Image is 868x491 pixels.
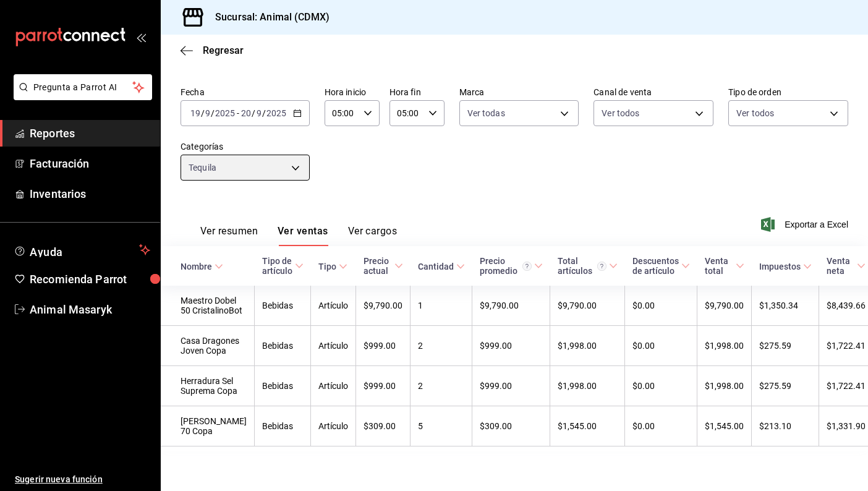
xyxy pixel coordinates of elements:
[255,286,311,326] td: Bebidas
[33,81,133,94] span: Pregunta a Parrot AI
[472,366,550,406] td: $999.00
[752,326,819,366] td: $275.59
[262,108,266,118] span: /
[697,326,752,366] td: $1,998.00
[278,225,328,246] button: Ver ventas
[181,88,310,96] label: Fecha
[472,326,550,366] td: $999.00
[550,406,625,446] td: $1,545.00
[203,45,244,56] span: Regresar
[625,286,697,326] td: $0.00
[625,326,697,366] td: $0.00
[418,262,454,271] div: Cantidad
[364,256,403,276] span: Precio actual
[161,326,255,366] td: Casa Dragones Joven Copa
[181,262,223,271] span: Nombre
[30,125,150,142] span: Reportes
[411,406,472,446] td: 5
[705,256,744,276] span: Venta total
[9,90,152,103] a: Pregunta a Parrot AI
[472,406,550,446] td: $309.00
[459,88,579,96] label: Marca
[30,301,150,318] span: Animal Masaryk
[181,45,244,56] button: Regresar
[705,256,733,276] div: Venta total
[189,161,216,174] span: Tequila
[325,88,380,96] label: Hora inicio
[625,366,697,406] td: $0.00
[30,155,150,172] span: Facturación
[256,108,262,118] input: --
[356,366,411,406] td: $999.00
[161,286,255,326] td: Maestro Dobel 50 CristalinoBot
[728,88,848,96] label: Tipo de orden
[356,286,411,326] td: $9,790.00
[752,406,819,446] td: $213.10
[356,326,411,366] td: $999.00
[558,256,606,276] div: Total artículos
[14,74,152,100] button: Pregunta a Parrot AI
[827,256,855,276] div: Venta neta
[161,366,255,406] td: Herradura Sel Suprema Copa
[318,262,336,271] div: Tipo
[348,225,398,246] button: Ver cargos
[759,262,812,271] span: Impuestos
[480,256,532,276] div: Precio promedio
[550,326,625,366] td: $1,998.00
[15,473,150,486] span: Sugerir nueva función
[602,107,639,119] span: Ver todos
[262,256,292,276] div: Tipo de artículo
[697,406,752,446] td: $1,545.00
[181,142,310,151] label: Categorías
[201,108,205,118] span: /
[262,256,304,276] span: Tipo de artículo
[625,406,697,446] td: $0.00
[215,108,236,118] input: ----
[266,108,287,118] input: ----
[205,10,330,25] h3: Sucursal: Animal (CDMX)
[764,217,848,232] button: Exportar a Excel
[205,108,211,118] input: --
[181,262,212,271] div: Nombre
[697,286,752,326] td: $9,790.00
[311,326,356,366] td: Artículo
[558,256,618,276] span: Total artículos
[759,262,801,271] div: Impuestos
[255,406,311,446] td: Bebidas
[190,108,201,118] input: --
[752,286,819,326] td: $1,350.34
[237,108,239,118] span: -
[200,225,397,246] div: navigation tabs
[311,406,356,446] td: Artículo
[550,286,625,326] td: $9,790.00
[211,108,215,118] span: /
[364,256,392,276] div: Precio actual
[318,262,347,271] span: Tipo
[736,107,774,119] span: Ver todos
[389,88,445,96] label: Hora fin
[240,108,252,118] input: --
[752,366,819,406] td: $275.59
[161,406,255,446] td: [PERSON_NAME] 70 Copa
[594,88,713,96] label: Canal de venta
[30,242,134,257] span: Ayuda
[200,225,258,246] button: Ver resumen
[418,262,465,271] span: Cantidad
[472,286,550,326] td: $9,790.00
[632,256,679,276] div: Descuentos de artículo
[411,326,472,366] td: 2
[252,108,255,118] span: /
[597,262,606,271] svg: El total artículos considera cambios de precios en los artículos así como costos adicionales por ...
[480,256,543,276] span: Precio promedio
[697,366,752,406] td: $1,998.00
[136,32,146,42] button: open_drawer_menu
[255,366,311,406] td: Bebidas
[632,256,690,276] span: Descuentos de artículo
[411,286,472,326] td: 1
[255,326,311,366] td: Bebidas
[467,107,505,119] span: Ver todas
[30,186,150,202] span: Inventarios
[311,366,356,406] td: Artículo
[550,366,625,406] td: $1,998.00
[30,271,150,288] span: Recomienda Parrot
